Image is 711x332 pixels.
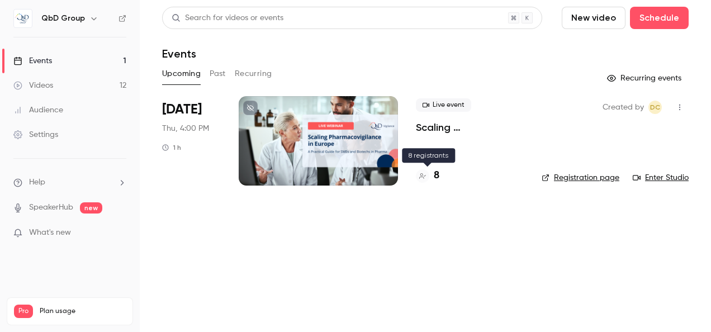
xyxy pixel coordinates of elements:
[542,172,619,183] a: Registration page
[14,305,33,318] span: Pro
[41,13,85,24] h6: QbD Group
[13,129,58,140] div: Settings
[162,96,221,186] div: Nov 13 Thu, 4:00 PM (Europe/Madrid)
[13,177,126,188] li: help-dropdown-opener
[172,12,283,24] div: Search for videos or events
[80,202,102,214] span: new
[562,7,625,29] button: New video
[162,143,181,152] div: 1 h
[29,177,45,188] span: Help
[416,98,471,112] span: Live event
[29,227,71,239] span: What's new
[113,228,126,238] iframe: Noticeable Trigger
[235,65,272,83] button: Recurring
[162,101,202,118] span: [DATE]
[434,168,439,183] h4: 8
[40,307,126,316] span: Plan usage
[210,65,226,83] button: Past
[162,47,196,60] h1: Events
[603,101,644,114] span: Created by
[14,10,32,27] img: QbD Group
[648,101,662,114] span: Daniel Cubero
[416,121,524,134] a: Scaling Pharmacovigilance in [GEOGRAPHIC_DATA]: A Practical Guide for Pharma SMEs and Biotechs
[633,172,689,183] a: Enter Studio
[162,65,201,83] button: Upcoming
[13,55,52,67] div: Events
[650,101,660,114] span: DC
[602,69,689,87] button: Recurring events
[29,202,73,214] a: SpeakerHub
[630,7,689,29] button: Schedule
[13,80,53,91] div: Videos
[162,123,209,134] span: Thu, 4:00 PM
[416,168,439,183] a: 8
[13,105,63,116] div: Audience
